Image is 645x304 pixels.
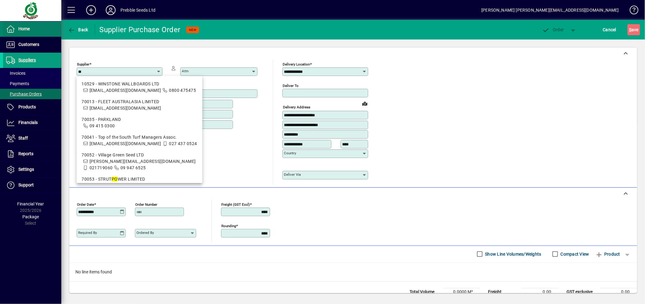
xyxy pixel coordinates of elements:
mat-option: 70013 - FLEET AUSTRALASIA LIMITED [77,96,202,114]
span: Package [22,214,39,219]
span: Staff [18,136,28,141]
button: Save [628,24,640,35]
button: Profile [101,5,120,16]
span: Purchase Orders [6,92,42,96]
a: Customers [3,37,61,52]
mat-label: Country [284,151,296,155]
span: Payments [6,81,29,86]
a: Invoices [3,68,61,78]
span: [EMAIL_ADDRESS][DOMAIN_NAME] [90,106,161,111]
mat-label: Deliver To [283,84,299,88]
a: Home [3,21,61,37]
span: 021719060 [90,165,113,170]
a: Support [3,178,61,193]
td: Total Volume [406,288,443,295]
a: Payments [3,78,61,89]
label: Show Line Volumes/Weights [484,251,541,257]
td: 0.00 [600,288,637,295]
mat-label: Delivery Location [283,62,310,66]
div: 70013 - FLEET AUSTRALASIA LIMITED [82,99,197,105]
span: Suppliers [18,58,36,62]
div: [PERSON_NAME] [PERSON_NAME][EMAIL_ADDRESS][DOMAIN_NAME] [481,5,619,15]
button: Order [539,24,567,35]
span: 09 415 0300 [90,123,115,128]
mat-label: Ordered by [136,231,154,235]
button: Cancel [601,24,618,35]
a: Reports [3,146,61,162]
a: Products [3,99,61,115]
span: Financial Year [17,201,44,206]
div: Supplier Purchase Order [100,25,181,35]
a: Staff [3,131,61,146]
em: PO [112,177,118,182]
mat-label: Required by [78,231,97,235]
mat-option: 10529 - WINSTONE WALLBOARDS LTD [77,78,202,96]
span: Back [68,27,88,32]
span: [PERSON_NAME][EMAIL_ADDRESS][DOMAIN_NAME] [90,159,196,164]
span: Home [18,26,30,31]
mat-label: Freight (GST excl) [221,202,250,206]
span: Financials [18,120,38,125]
a: Settings [3,162,61,177]
span: Customers [18,42,39,47]
mat-option: 70041 - Top of the South Turf Managers Assoc. [77,132,202,149]
button: Add [81,5,101,16]
a: View on map [360,99,370,108]
mat-label: Deliver via [284,172,301,177]
div: 70041 - Top of the South Turf Managers Assoc. [82,134,197,141]
span: 027 437 0524 [169,141,197,146]
span: Support [18,182,34,187]
span: Cancel [603,25,616,35]
div: 70053 - STRUT WER LIMITED [82,176,197,182]
td: 0.0000 M³ [443,288,480,295]
mat-option: 70052 - Village Green Seed LTD [77,149,202,174]
span: Settings [18,167,34,172]
span: Reports [18,151,33,156]
div: Prebble Seeds Ltd [120,5,155,15]
td: 0.00 [522,288,559,295]
mat-label: Order number [135,202,157,206]
div: 70035 - PARKLAND [82,116,197,123]
span: Order [542,27,564,32]
span: NEW [189,28,197,32]
span: S [629,27,632,32]
span: 09 947 6525 [120,165,146,170]
div: 10529 - WINSTONE WALLBOARDS LTD [82,81,197,87]
span: ave [629,25,639,35]
span: [EMAIL_ADDRESS][DOMAIN_NAME] [90,141,161,146]
td: GST exclusive [563,288,600,295]
mat-option: 70053 - STRUT POWER LIMITED [77,174,202,191]
a: Purchase Orders [3,89,61,99]
app-page-header-button: Back [61,24,95,35]
span: Products [18,104,36,109]
label: Compact View [559,251,589,257]
mat-label: Supplier [77,62,90,66]
mat-option: 70035 - PARKLAND [77,114,202,132]
mat-label: Attn [182,69,189,73]
div: 70052 - Village Green Seed LTD [82,152,197,158]
a: Knowledge Base [625,1,637,21]
mat-label: Order date [77,202,94,206]
mat-label: Rounding [221,223,236,228]
td: Freight [485,288,522,295]
a: Financials [3,115,61,130]
span: Invoices [6,71,25,76]
span: [EMAIL_ADDRESS][DOMAIN_NAME] [90,88,161,93]
div: No line items found [69,263,637,281]
button: Back [66,24,90,35]
span: 0800 475475 [169,88,196,93]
